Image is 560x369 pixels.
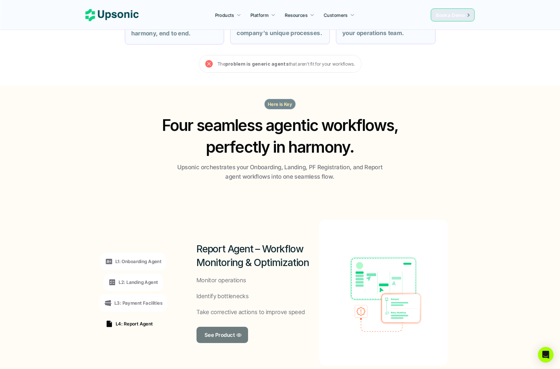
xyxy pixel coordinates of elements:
[197,292,249,301] p: Identify bottlenecks
[197,242,319,269] h2: Report Agent – Workflow Monitoring & Optimization
[268,101,292,108] p: Here is Key
[250,12,268,19] p: Platform
[116,320,153,327] p: L4: Report Agent
[115,258,161,265] p: L1: Onboarding Agent
[215,12,234,19] p: Products
[324,12,348,19] p: Customers
[211,9,245,21] a: Products
[237,11,322,36] strong: Generic agentic solutions fail when applied to your company’s unique processes.
[197,276,246,285] p: Monitor operations
[538,347,554,363] div: Open Intercom Messenger
[175,163,386,182] p: Upsonic orchestrates your Onboarding, Landing, PF Registration, and Report agent workflows into o...
[114,299,162,306] p: L3: Payment Facilities
[342,11,420,36] strong: Your company's growth always depends on scaling your operations team.
[119,279,158,286] p: L2: Landing Agent
[436,12,465,18] span: Book a Demo
[197,308,305,317] p: Take corrective actions to improve speed
[225,61,289,67] strong: problem is generic agents
[205,330,235,339] p: See Product
[131,11,218,37] strong: Your teams can’t build agentic workflows that work in harmony, end to end.
[431,8,475,21] a: Book a Demo
[218,60,355,68] p: The that aren’t fit for your workflows.
[285,12,308,19] p: Resources
[156,114,405,158] h2: Four seamless agentic workflows, perfectly in harmony.
[197,327,248,343] a: See Product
